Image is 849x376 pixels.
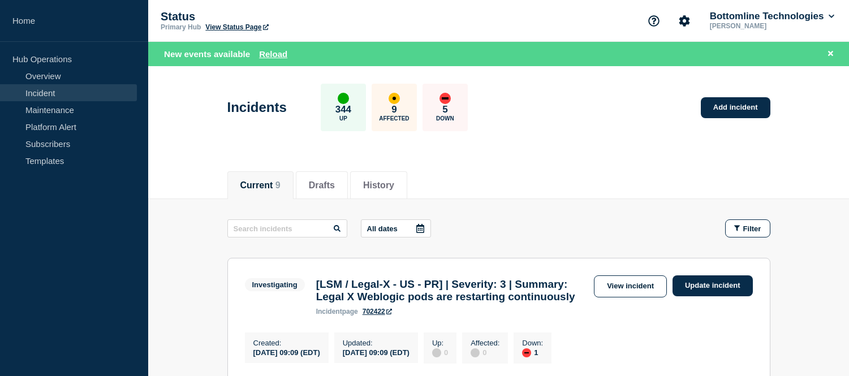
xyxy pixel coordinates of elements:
span: Filter [743,224,761,233]
a: View incident [594,275,667,297]
p: Primary Hub [161,23,201,31]
div: up [338,93,349,104]
p: page [316,308,358,316]
div: 0 [432,347,448,357]
p: Affected [379,115,409,122]
p: 344 [335,104,351,115]
p: 5 [442,104,447,115]
p: Down [436,115,454,122]
div: [DATE] 09:09 (EDT) [343,347,410,357]
p: Down : [522,339,543,347]
p: All dates [367,224,398,233]
span: 9 [275,180,281,190]
span: New events available [164,49,250,59]
div: 0 [471,347,499,357]
div: [DATE] 09:09 (EDT) [253,347,320,357]
a: Update incident [673,275,753,296]
button: Filter [725,219,770,237]
button: All dates [361,219,431,237]
p: Status [161,10,387,23]
div: down [522,348,531,357]
a: 702422 [363,308,392,316]
p: Up [339,115,347,122]
button: Drafts [309,180,335,191]
p: 9 [391,104,397,115]
input: Search incidents [227,219,347,237]
a: Add incident [701,97,770,118]
p: Updated : [343,339,410,347]
div: down [439,93,451,104]
button: Bottomline Technologies [708,11,837,22]
a: View Status Page [205,23,268,31]
div: affected [389,93,400,104]
span: Investigating [245,278,305,291]
p: Created : [253,339,320,347]
button: Reload [259,49,287,59]
h3: [LSM / Legal-X - US - PR] | Severity: 3 | Summary: Legal X Weblogic pods are restarting continuously [316,278,588,303]
span: incident [316,308,342,316]
p: [PERSON_NAME] [708,22,825,30]
button: Current 9 [240,180,281,191]
button: History [363,180,394,191]
h1: Incidents [227,100,287,115]
button: Support [642,9,666,33]
p: Affected : [471,339,499,347]
div: disabled [432,348,441,357]
p: Up : [432,339,448,347]
button: Account settings [673,9,696,33]
div: disabled [471,348,480,357]
div: 1 [522,347,543,357]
